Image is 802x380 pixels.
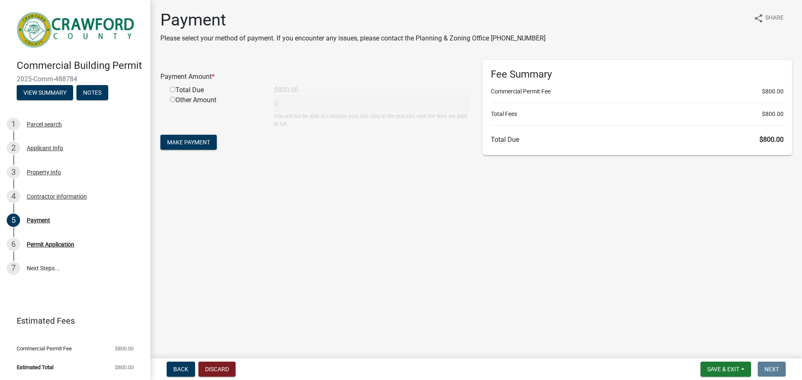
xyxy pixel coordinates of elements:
div: 5 [7,214,20,227]
span: Commercial Permit Fee [17,346,72,351]
span: 2025-Comm-488784 [17,75,134,83]
div: 6 [7,238,20,251]
div: Property Info [27,169,61,175]
h6: Fee Summary [491,68,784,81]
div: Contractor information [27,194,87,199]
wm-modal-confirm: Summary [17,90,73,96]
span: Share [765,13,784,23]
div: Other Amount [164,95,268,128]
button: Notes [76,85,108,100]
wm-modal-confirm: Notes [76,90,108,96]
p: Please select your method of payment. If you encounter any issues, please contact the Planning & ... [160,33,546,43]
button: Back [167,362,195,377]
span: $800.00 [115,365,134,370]
button: Make Payment [160,135,217,150]
div: Payment Amount [154,72,476,82]
h1: Payment [160,10,546,30]
button: Next [758,362,786,377]
i: share [754,13,764,23]
div: Total Due [164,85,268,95]
span: $800.00 [759,136,784,143]
img: Crawford County, Georgia [17,9,137,51]
div: 7 [7,262,20,275]
div: 1 [7,118,20,131]
span: $800.00 [762,87,784,96]
button: Save & Exit [700,362,751,377]
span: Make Payment [167,139,210,146]
div: Permit Application [27,242,74,247]
div: Parcel search [27,121,62,127]
div: Applicant Info [27,145,63,151]
span: Save & Exit [707,366,739,372]
button: View Summary [17,85,73,100]
div: 3 [7,166,20,179]
span: Estimated Total [17,365,53,370]
div: 4 [7,190,20,203]
h6: Total Due [491,136,784,143]
span: Back [173,366,188,372]
span: $800.00 [762,110,784,118]
div: 2 [7,141,20,155]
h4: Commercial Building Permit [17,60,144,72]
span: Next [764,366,779,372]
li: Commercial Permit Fee [491,87,784,96]
button: Discard [198,362,236,377]
span: $800.00 [115,346,134,351]
a: Estimated Fees [7,312,137,329]
button: shareShare [747,10,790,26]
div: Payment [27,217,50,223]
li: Total Fees [491,110,784,118]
